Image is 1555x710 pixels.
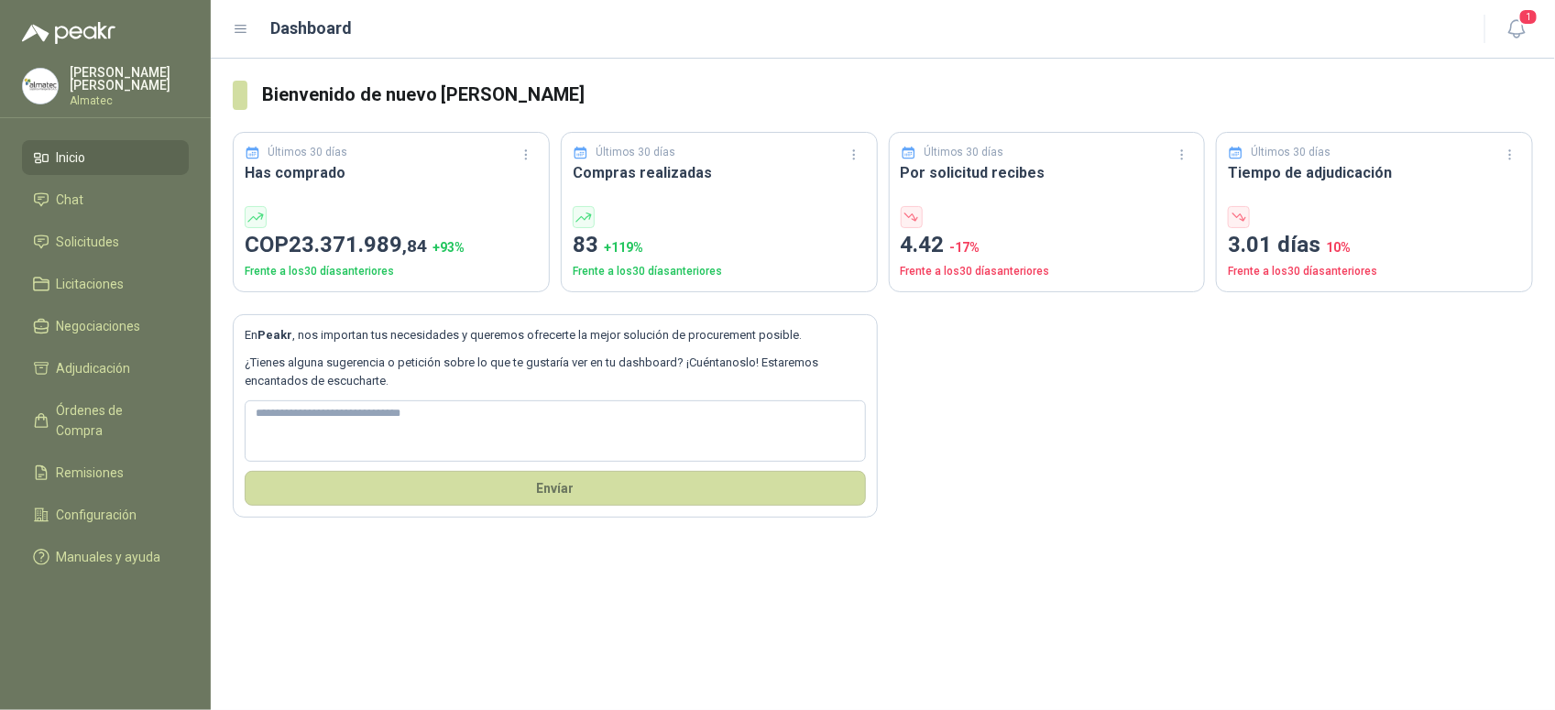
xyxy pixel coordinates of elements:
h1: Dashboard [271,16,353,41]
span: -17 % [950,240,980,255]
p: Últimos 30 días [596,144,675,161]
span: Órdenes de Compra [57,400,171,441]
button: Envíar [245,471,866,506]
p: Frente a los 30 días anteriores [573,263,866,280]
h3: Por solicitud recibes [901,161,1194,184]
h3: Bienvenido de nuevo [PERSON_NAME] [262,81,1533,109]
img: Logo peakr [22,22,115,44]
p: Últimos 30 días [924,144,1003,161]
span: Licitaciones [57,274,125,294]
span: Adjudicación [57,358,131,378]
button: 1 [1500,13,1533,46]
p: ¿Tienes alguna sugerencia o petición sobre lo que te gustaría ver en tu dashboard? ¡Cuéntanoslo! ... [245,354,866,391]
p: Últimos 30 días [268,144,348,161]
h3: Tiempo de adjudicación [1228,161,1521,184]
span: Configuración [57,505,137,525]
b: Peakr [257,328,292,342]
p: 3.01 días [1228,228,1521,263]
span: Solicitudes [57,232,120,252]
span: Negociaciones [57,316,141,336]
p: [PERSON_NAME] [PERSON_NAME] [70,66,189,92]
span: Manuales y ayuda [57,547,161,567]
p: 83 [573,228,866,263]
a: Órdenes de Compra [22,393,189,448]
h3: Has comprado [245,161,538,184]
a: Chat [22,182,189,217]
span: + 119 % [604,240,643,255]
a: Adjudicación [22,351,189,386]
span: Inicio [57,147,86,168]
p: Frente a los 30 días anteriores [1228,263,1521,280]
h3: Compras realizadas [573,161,866,184]
span: ,84 [402,235,427,257]
span: 1 [1518,8,1539,26]
p: Frente a los 30 días anteriores [901,263,1194,280]
p: Últimos 30 días [1252,144,1331,161]
a: Manuales y ayuda [22,540,189,574]
p: En , nos importan tus necesidades y queremos ofrecerte la mejor solución de procurement posible. [245,326,866,344]
img: Company Logo [23,69,58,104]
a: Negociaciones [22,309,189,344]
span: 23.371.989 [289,232,427,257]
a: Configuración [22,497,189,532]
a: Inicio [22,140,189,175]
span: 10 % [1326,240,1351,255]
p: Almatec [70,95,189,106]
span: Chat [57,190,84,210]
a: Licitaciones [22,267,189,301]
a: Remisiones [22,455,189,490]
p: Frente a los 30 días anteriores [245,263,538,280]
a: Solicitudes [22,224,189,259]
span: + 93 % [433,240,465,255]
span: Remisiones [57,463,125,483]
p: COP [245,228,538,263]
p: 4.42 [901,228,1194,263]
